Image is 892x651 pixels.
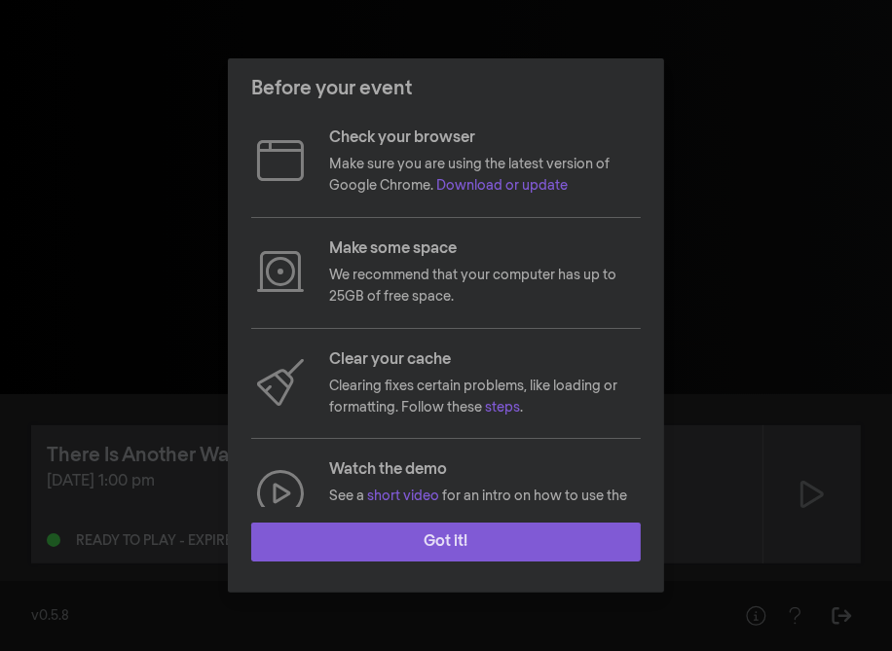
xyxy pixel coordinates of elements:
a: steps [485,401,520,415]
p: See a for an intro on how to use the Kinema Offline Player. [329,486,641,529]
button: Got it! [251,523,641,561]
p: Clear your cache [329,348,641,372]
p: Clearing fixes certain problems, like loading or formatting. Follow these . [329,376,641,419]
a: Download or update [436,179,568,193]
a: short video [367,489,439,503]
header: Before your event [228,58,664,119]
p: Make sure you are using the latest version of Google Chrome. [329,154,641,198]
p: We recommend that your computer has up to 25GB of free space. [329,265,641,308]
p: Check your browser [329,127,641,150]
p: Make some space [329,237,641,261]
p: Watch the demo [329,458,641,482]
